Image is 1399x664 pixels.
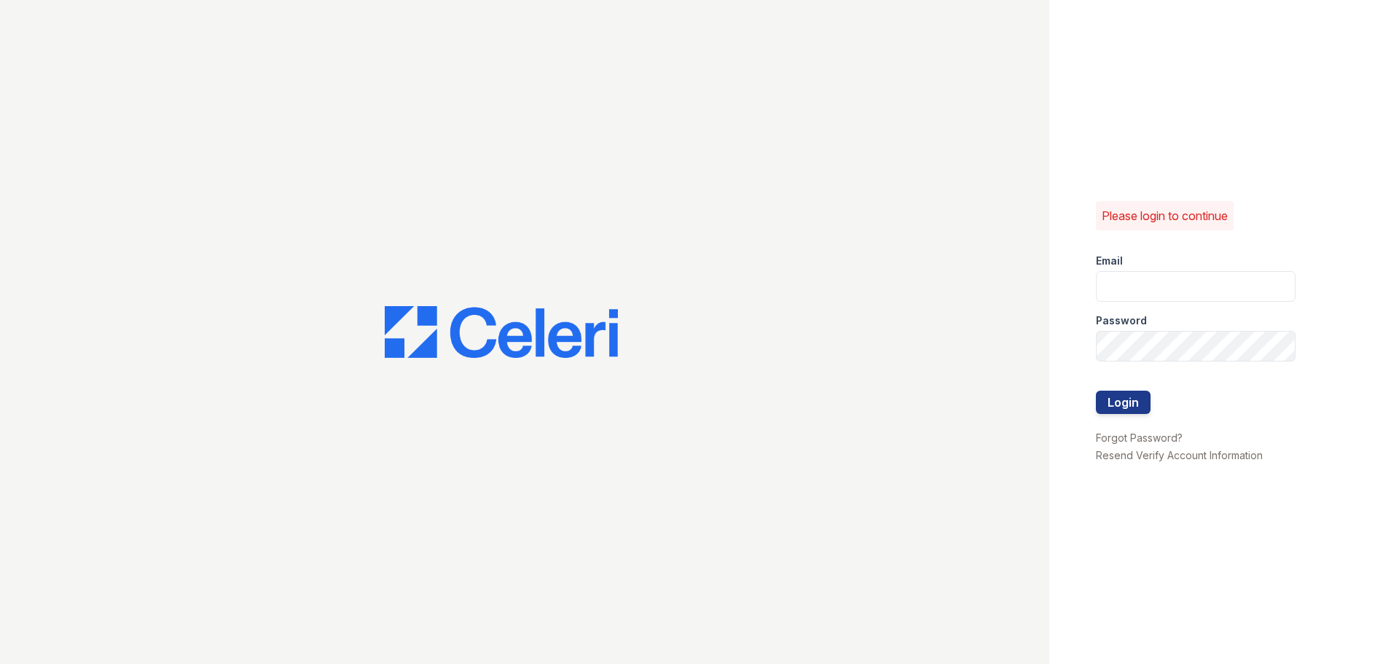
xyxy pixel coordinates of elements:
a: Forgot Password? [1096,431,1183,444]
button: Login [1096,391,1151,414]
label: Email [1096,254,1123,268]
img: CE_Logo_Blue-a8612792a0a2168367f1c8372b55b34899dd931a85d93a1a3d3e32e68fde9ad4.png [385,306,618,359]
p: Please login to continue [1102,207,1228,224]
a: Resend Verify Account Information [1096,449,1263,461]
label: Password [1096,313,1147,328]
